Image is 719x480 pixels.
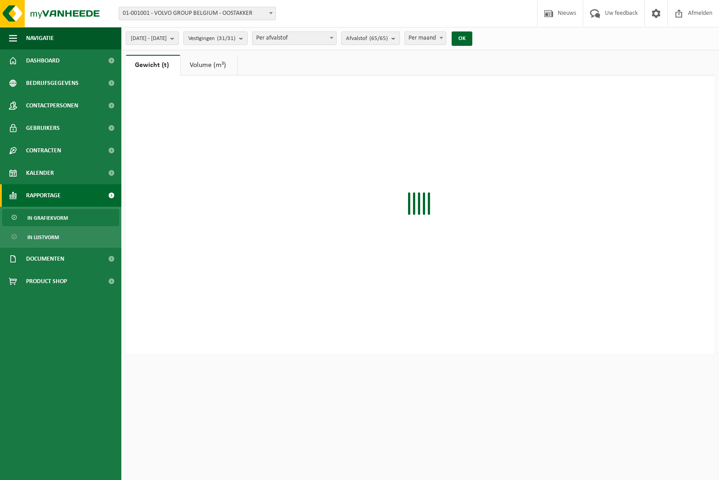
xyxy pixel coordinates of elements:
[26,49,60,72] span: Dashboard
[341,31,400,45] button: Afvalstof(65/65)
[27,209,68,227] span: In grafiekvorm
[26,72,79,94] span: Bedrijfsgegevens
[26,117,60,139] span: Gebruikers
[2,228,119,245] a: In lijstvorm
[26,162,54,184] span: Kalender
[126,55,180,76] a: Gewicht (t)
[131,32,167,45] span: [DATE] - [DATE]
[26,94,78,117] span: Contactpersonen
[2,209,119,226] a: In grafiekvorm
[126,31,179,45] button: [DATE] - [DATE]
[26,270,67,293] span: Product Shop
[183,31,248,45] button: Vestigingen(31/31)
[452,31,472,46] button: OK
[119,7,275,20] span: 01-001001 - VOLVO GROUP BELGIUM - OOSTAKKER
[369,36,388,41] count: (65/65)
[26,27,54,49] span: Navigatie
[188,32,235,45] span: Vestigingen
[27,229,59,246] span: In lijstvorm
[26,139,61,162] span: Contracten
[346,32,388,45] span: Afvalstof
[405,32,446,44] span: Per maand
[404,31,447,45] span: Per maand
[253,32,336,44] span: Per afvalstof
[26,248,64,270] span: Documenten
[217,36,235,41] count: (31/31)
[26,184,61,207] span: Rapportage
[181,55,237,76] a: Volume (m³)
[252,31,337,45] span: Per afvalstof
